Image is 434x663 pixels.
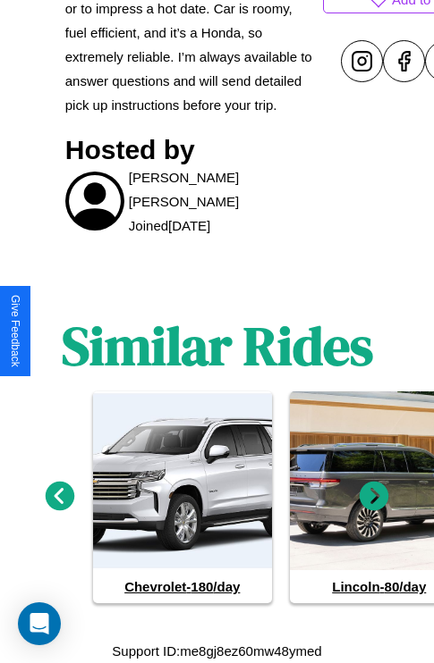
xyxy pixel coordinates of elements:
[112,639,321,663] p: Support ID: me8gj8ez60mw48ymed
[18,602,61,645] div: Open Intercom Messenger
[129,214,210,238] p: Joined [DATE]
[129,165,314,214] p: [PERSON_NAME] [PERSON_NAME]
[9,295,21,367] div: Give Feedback
[93,570,272,603] h4: Chevrolet - 180 /day
[93,391,272,603] a: Chevrolet-180/day
[65,135,314,165] h3: Hosted by
[62,309,373,382] h1: Similar Rides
